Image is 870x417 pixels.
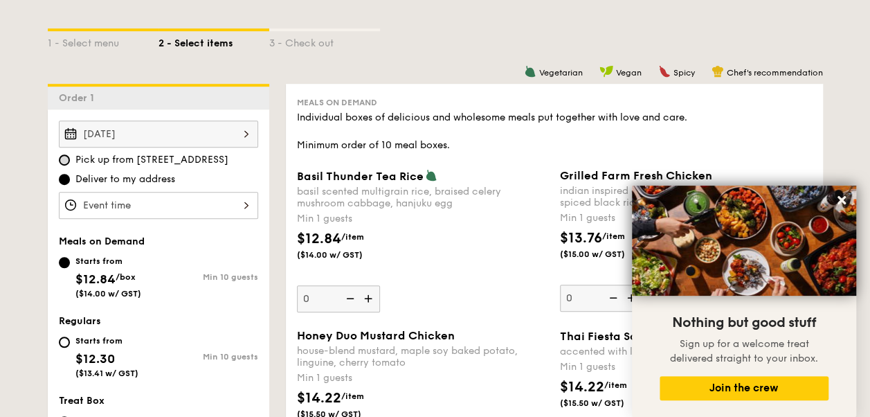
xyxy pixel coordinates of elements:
input: Event time [59,192,258,219]
img: icon-spicy.37a8142b.svg [658,65,671,78]
span: Order 1 [59,92,100,104]
span: Deliver to my address [75,172,175,186]
input: Pick up from [STREET_ADDRESS] [59,154,70,166]
input: Deliver to my address [59,174,70,185]
span: /item [602,231,625,241]
span: Spicy [673,68,695,78]
span: /item [604,380,627,390]
div: 2 - Select items [158,31,269,51]
span: ($14.00 w/ GST) [297,249,391,260]
span: Thai Fiesta Salad [560,330,656,343]
img: icon-vegetarian.fe4039eb.svg [524,65,536,78]
span: /item [341,391,364,401]
span: Sign up for a welcome treat delivered straight to your inbox. [670,338,818,364]
span: Pick up from [STREET_ADDRESS] [75,153,228,167]
div: Starts from [75,335,138,346]
span: $14.22 [297,390,341,407]
img: icon-reduce.1d2dbef1.svg [601,285,622,311]
input: Grilled Farm Fresh Chickenindian inspired cajun chicken, housmade pesto, spiced black riceMin 1 g... [560,285,643,312]
div: indian inspired cajun chicken, housmade pesto, spiced black rice [560,185,812,208]
div: 1 - Select menu [48,31,158,51]
span: /box [116,272,136,282]
div: Min 1 guests [297,371,549,385]
img: icon-chef-hat.a58ddaea.svg [712,65,724,78]
input: Starts from$12.84/box($14.00 w/ GST)Min 10 guests [59,257,70,268]
span: Regulars [59,315,101,327]
button: Join the crew [660,376,828,400]
span: Vegan [616,68,642,78]
div: 3 - Check out [269,31,380,51]
img: icon-add.58712e84.svg [622,285,643,311]
img: icon-vegan.f8ff3823.svg [599,65,613,78]
div: house-blend mustard, maple soy baked potato, linguine, cherry tomato [297,345,549,369]
span: $12.84 [297,231,341,247]
span: ($14.00 w/ GST) [75,289,141,299]
span: Treat Box [59,395,105,407]
input: Event date [59,121,258,148]
div: Min 1 guests [297,212,549,226]
div: accented with lemongrass, kaffir lime leaf, red chilli [560,346,812,357]
img: icon-vegetarian.fe4039eb.svg [425,169,437,181]
span: Honey Duo Mustard Chicken [297,329,455,342]
div: Individual boxes of delicious and wholesome meals put together with love and care. Minimum order ... [297,111,812,152]
span: Meals on Demand [59,236,145,247]
span: ($13.41 w/ GST) [75,369,138,378]
div: Min 10 guests [158,272,258,282]
input: Starts from$12.30($13.41 w/ GST)Min 10 guests [59,337,70,348]
span: ($15.50 w/ GST) [560,398,654,409]
button: Close [831,189,853,211]
span: ($15.00 w/ GST) [560,249,654,260]
span: $14.22 [560,379,604,396]
div: Min 1 guests [560,211,812,225]
span: Nothing but good stuff [672,314,816,331]
span: Chef's recommendation [727,68,823,78]
div: Min 10 guests [158,352,258,362]
span: Grilled Farm Fresh Chicken [560,169,712,182]
span: /item [341,232,364,242]
span: $12.84 [75,272,116,287]
span: $12.30 [75,351,115,366]
img: icon-reduce.1d2dbef1.svg [338,285,359,312]
div: Starts from [75,256,141,267]
div: basil scented multigrain rice, braised celery mushroom cabbage, hanjuku egg [297,186,549,209]
img: DSC07876-Edit02-Large.jpeg [632,186,856,296]
img: icon-add.58712e84.svg [359,285,380,312]
input: Basil Thunder Tea Ricebasil scented multigrain rice, braised celery mushroom cabbage, hanjuku egg... [297,285,380,312]
span: $13.76 [560,230,602,247]
div: Min 1 guests [560,360,812,374]
span: Basil Thunder Tea Rice [297,170,424,183]
span: Vegetarian [539,68,583,78]
span: Meals on Demand [297,98,377,107]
